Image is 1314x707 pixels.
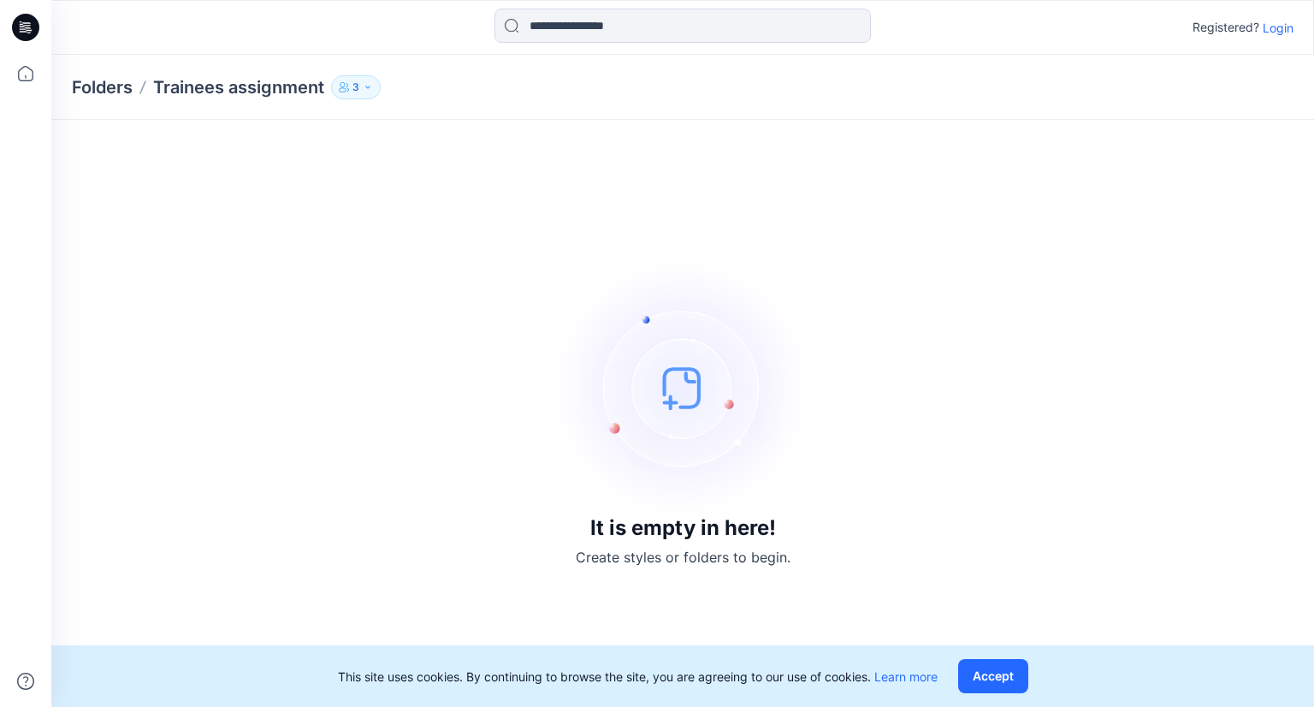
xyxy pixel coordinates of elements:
[874,669,938,684] a: Learn more
[958,659,1028,693] button: Accept
[338,668,938,686] p: This site uses cookies. By continuing to browse the site, you are agreeing to our use of cookies.
[590,516,776,540] h3: It is empty in here!
[1193,17,1259,38] p: Registered?
[72,75,133,99] a: Folders
[554,259,811,516] img: empty-state-image.svg
[331,75,381,99] button: 3
[153,75,324,99] p: Trainees assignment
[576,547,790,567] p: Create styles or folders to begin.
[352,78,359,97] p: 3
[1263,19,1293,37] p: Login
